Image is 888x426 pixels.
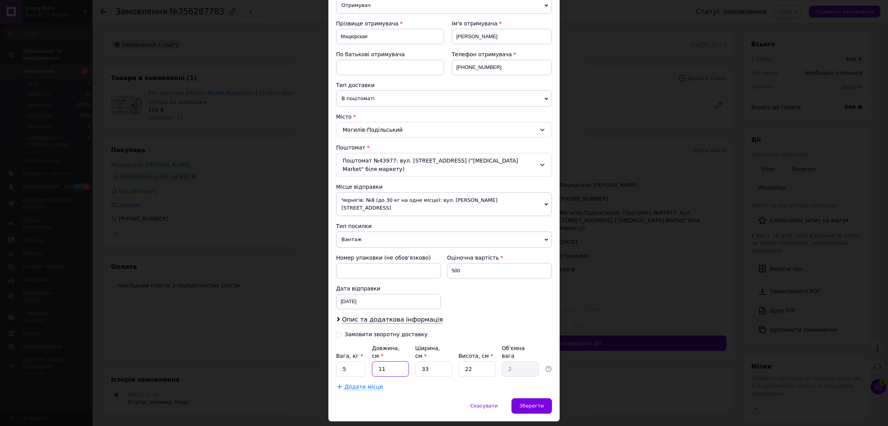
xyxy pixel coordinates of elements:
[336,192,552,216] span: Чернігів: №8 (до 30 кг на одне місце): вул. [PERSON_NAME][STREET_ADDRESS]
[336,113,552,121] div: Місто
[336,51,405,57] span: По батькові отримувача
[336,153,552,177] div: Поштомат №43977: вул. [STREET_ADDRESS] ("[MEDICAL_DATA] Market" біля маркету)
[336,184,383,190] span: Місце відправки
[415,345,440,359] label: Ширина, см
[470,403,498,409] span: Скасувати
[336,122,552,138] div: Могилів-Подільський
[336,82,375,88] span: Тип доставки
[336,353,363,359] label: Вага, кг
[502,344,539,360] div: Об'ємна вага
[458,353,493,359] label: Висота, см
[336,91,552,107] span: В поштоматі
[447,254,552,262] div: Оціночна вартість
[336,231,552,248] span: Вантаж
[452,60,552,75] input: +380
[345,331,427,338] div: Замовити зворотну доставку
[336,20,399,27] span: Прізвище отримувача
[336,285,441,292] div: Дата відправки
[345,384,383,390] span: Додати місце
[452,20,498,27] span: Ім'я отримувача
[372,345,400,359] label: Довжина, см
[520,403,544,409] span: Зберегти
[336,254,441,262] div: Номер упаковки (не обов'язково)
[452,51,512,57] span: Телефон отримувача
[342,316,443,324] span: Опис та додаткова інформація
[336,144,552,151] div: Поштомат
[336,223,372,229] span: Тип посилки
